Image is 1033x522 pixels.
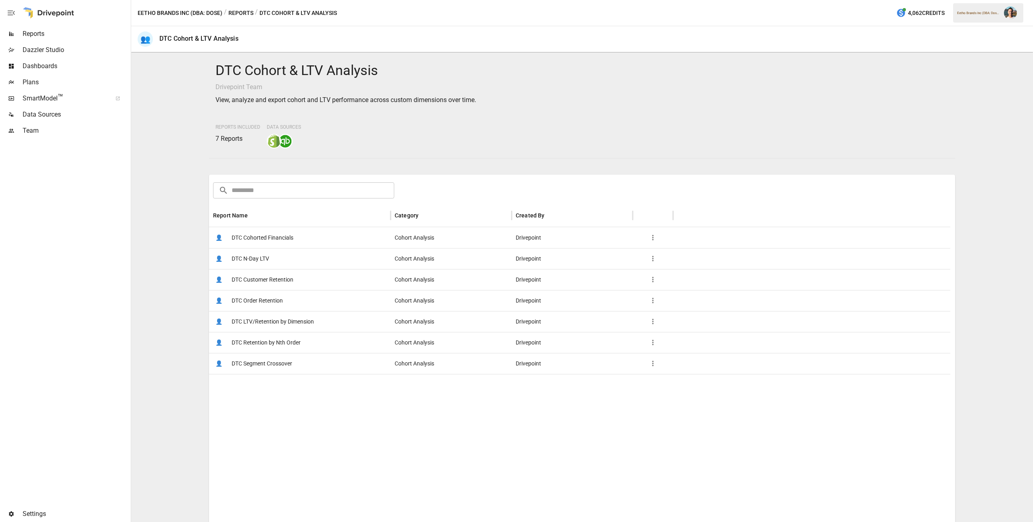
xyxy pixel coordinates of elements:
div: Cohort Analysis [391,248,512,269]
span: DTC Segment Crossover [232,353,292,374]
button: Reports [228,8,253,18]
div: Cohort Analysis [391,353,512,374]
p: 7 Reports [215,134,260,144]
img: quickbooks [279,135,292,148]
span: Data Sources [267,124,301,130]
div: Cohort Analysis [391,269,512,290]
div: / [224,8,227,18]
button: Sort [419,210,431,221]
span: Plans [23,77,129,87]
div: Created By [516,212,545,219]
div: / [255,8,258,18]
p: Drivepoint Team [215,82,949,92]
div: Drivepoint [512,290,633,311]
span: 👤 [213,253,225,265]
div: Eetho Brands Inc (DBA: Dose) [957,11,999,15]
span: ™ [58,92,63,102]
div: Drivepoint [512,353,633,374]
span: 4,062 Credits [908,8,945,18]
div: Drivepoint [512,227,633,248]
span: DTC N-Day LTV [232,248,269,269]
span: 👤 [213,357,225,370]
div: Drivepoint [512,332,633,353]
span: Settings [23,509,129,519]
span: Team [23,126,129,136]
h4: DTC Cohort & LTV Analysis [215,62,949,79]
span: SmartModel [23,94,107,103]
span: DTC Order Retention [232,290,283,311]
div: Category [395,212,418,219]
span: Reports [23,29,129,39]
span: DTC Cohorted Financials [232,228,293,248]
span: 👤 [213,336,225,349]
span: 👤 [213,315,225,328]
span: 👤 [213,294,225,307]
span: DTC LTV/Retention by Dimension [232,311,314,332]
button: 4,062Credits [893,6,948,21]
span: Dazzler Studio [23,45,129,55]
div: Drivepoint [512,248,633,269]
div: Cohort Analysis [391,227,512,248]
button: Sort [546,210,557,221]
div: Drivepoint [512,311,633,332]
div: DTC Cohort & LTV Analysis [159,35,238,42]
div: 👥 [138,31,153,47]
span: Dashboards [23,61,129,71]
button: Sort [249,210,260,221]
span: Data Sources [23,110,129,119]
span: 👤 [213,232,225,244]
div: Drivepoint [512,269,633,290]
span: DTC Retention by Nth Order [232,332,301,353]
div: Cohort Analysis [391,332,512,353]
button: Eetho Brands Inc (DBA: Dose) [138,8,222,18]
div: Report Name [213,212,248,219]
div: Cohort Analysis [391,290,512,311]
span: 👤 [213,274,225,286]
img: shopify [268,135,280,148]
div: Cohort Analysis [391,311,512,332]
p: View, analyze and export cohort and LTV performance across custom dimensions over time. [215,95,949,105]
span: DTC Customer Retention [232,269,293,290]
span: Reports Included [215,124,260,130]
